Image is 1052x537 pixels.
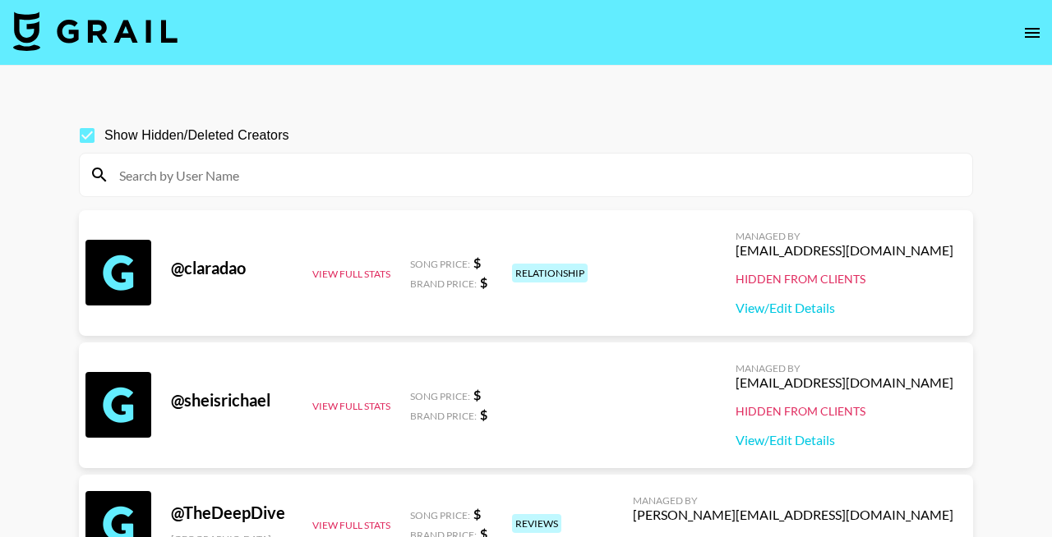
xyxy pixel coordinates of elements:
strong: $ [473,387,481,402]
div: [PERSON_NAME][EMAIL_ADDRESS][DOMAIN_NAME] [633,507,953,523]
button: View Full Stats [312,268,390,280]
div: relationship [512,264,588,282]
span: Brand Price: [410,410,477,422]
a: View/Edit Details [736,432,953,448]
div: @ claradao [171,258,293,278]
strong: $ [473,506,481,521]
button: open drawer [1016,16,1049,49]
strong: $ [473,255,481,270]
img: Grail Talent [13,11,178,51]
span: Song Price: [410,390,470,402]
button: View Full Stats [312,519,390,531]
div: @ sheisrichael [171,390,293,411]
div: Managed By [633,494,953,507]
div: Hidden from Clients [736,404,953,419]
strong: $ [480,406,487,422]
div: [EMAIL_ADDRESS][DOMAIN_NAME] [736,374,953,391]
div: @ TheDeepDive [171,503,293,523]
strong: $ [480,274,487,290]
div: Managed By [736,230,953,242]
div: Hidden from Clients [736,272,953,287]
div: reviews [512,514,561,533]
button: View Full Stats [312,400,390,412]
span: Show Hidden/Deleted Creators [104,126,289,145]
div: Managed By [736,362,953,374]
span: Brand Price: [410,278,477,290]
span: Song Price: [410,509,470,521]
a: View/Edit Details [736,300,953,316]
span: Song Price: [410,258,470,270]
div: [EMAIL_ADDRESS][DOMAIN_NAME] [736,242,953,259]
input: Search by User Name [109,162,962,188]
